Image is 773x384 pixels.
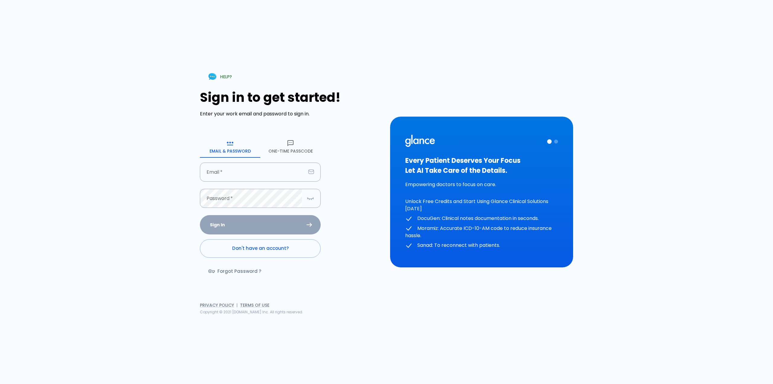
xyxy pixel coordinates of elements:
[200,263,271,280] a: Forgot Password ?
[200,309,303,315] span: Copyright © 2021 [DOMAIN_NAME] Inc. All rights reserved.
[260,136,321,158] button: One-Time Passcode
[240,302,269,308] a: Terms of Use
[405,225,558,240] p: Moramiz: Accurate ICD-10-AM code to reduce insurance hassle.
[200,90,383,105] h1: Sign in to get started!
[405,181,558,188] p: Empowering doctors to focus on care.
[405,242,558,249] p: Sanad: To reconnect with patients.
[405,215,558,222] p: DocuGen: Clinical notes documentation in seconds.
[200,302,234,308] a: Privacy Policy
[200,136,260,158] button: Email & Password
[200,239,321,257] a: Don't have an account?
[200,110,383,118] p: Enter your work email and password to sign in.
[200,69,239,84] a: HELP?
[405,198,558,212] p: Unlock Free Credits and Start Using Glance Clinical Solutions [DATE]
[200,163,306,182] input: dr.ahmed@clinic.com
[236,302,238,308] span: |
[405,156,558,176] h3: Every Patient Deserves Your Focus Let AI Take Care of the Details.
[207,71,218,82] img: Chat Support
